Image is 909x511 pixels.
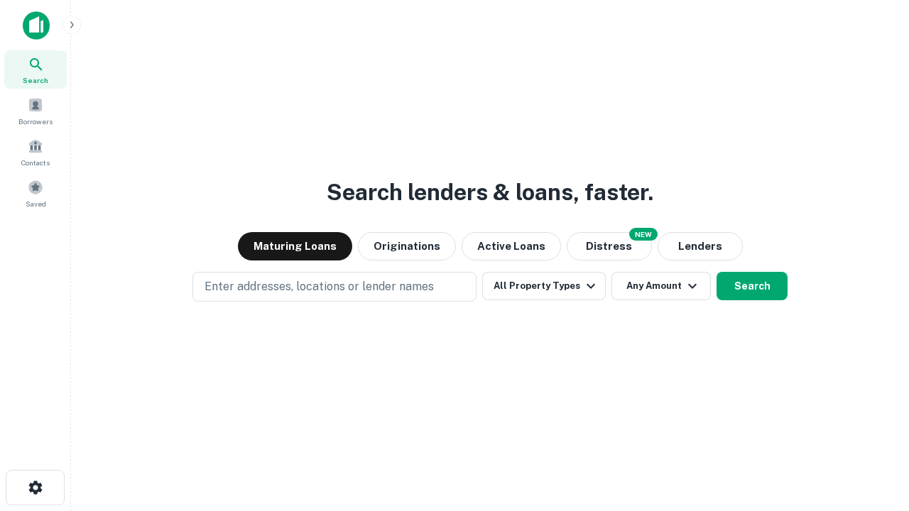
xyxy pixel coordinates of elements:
[462,232,561,260] button: Active Loans
[205,278,434,295] p: Enter addresses, locations or lender names
[611,272,711,300] button: Any Amount
[4,92,67,130] a: Borrowers
[21,157,50,168] span: Contacts
[567,232,652,260] button: Search distressed loans with lien and other non-mortgage details.
[717,272,788,300] button: Search
[658,232,743,260] button: Lenders
[26,198,46,209] span: Saved
[358,232,456,260] button: Originations
[18,116,53,127] span: Borrowers
[4,133,67,171] a: Contacts
[629,228,658,241] div: NEW
[838,397,909,466] iframe: Chat Widget
[23,75,48,86] span: Search
[482,272,606,300] button: All Property Types
[327,175,653,209] h3: Search lenders & loans, faster.
[192,272,477,302] button: Enter addresses, locations or lender names
[4,50,67,89] a: Search
[238,232,352,260] button: Maturing Loans
[4,174,67,212] a: Saved
[23,11,50,40] img: capitalize-icon.png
